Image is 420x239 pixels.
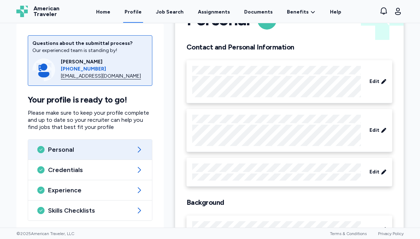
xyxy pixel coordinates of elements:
a: [PHONE_NUMBER] [61,66,148,73]
span: Edit [369,127,379,134]
a: Privacy Policy [378,231,404,236]
h1: Your profile is ready to go! [28,94,152,105]
img: Logo [16,6,28,17]
div: Questions about the submittal process? [32,40,148,47]
div: Edit [187,60,392,103]
span: Edit [369,168,379,176]
span: American Traveler [33,6,59,17]
span: © 2025 American Traveler, LLC [16,231,74,237]
div: Edit [187,109,392,152]
span: Edit [369,78,379,85]
span: Skills Checklists [48,206,132,215]
div: Job Search [156,9,184,16]
span: Experience [48,186,132,194]
h2: Background [187,198,392,207]
h2: Contact and Personal Information [187,43,392,52]
a: Benefits [287,9,316,16]
img: Consultant [32,58,55,81]
span: Personal [48,145,132,154]
div: Edit [187,158,392,187]
p: Please make sure to keep your profile complete and up to date so your recruiter can help you find... [28,109,152,131]
span: Credentials [48,166,132,174]
a: Terms & Conditions [330,231,367,236]
span: Edit [369,226,379,233]
span: Benefits [287,9,309,16]
div: Our experienced team is standing by! [32,47,148,54]
a: Profile [123,1,143,23]
div: [PERSON_NAME] [61,58,148,66]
